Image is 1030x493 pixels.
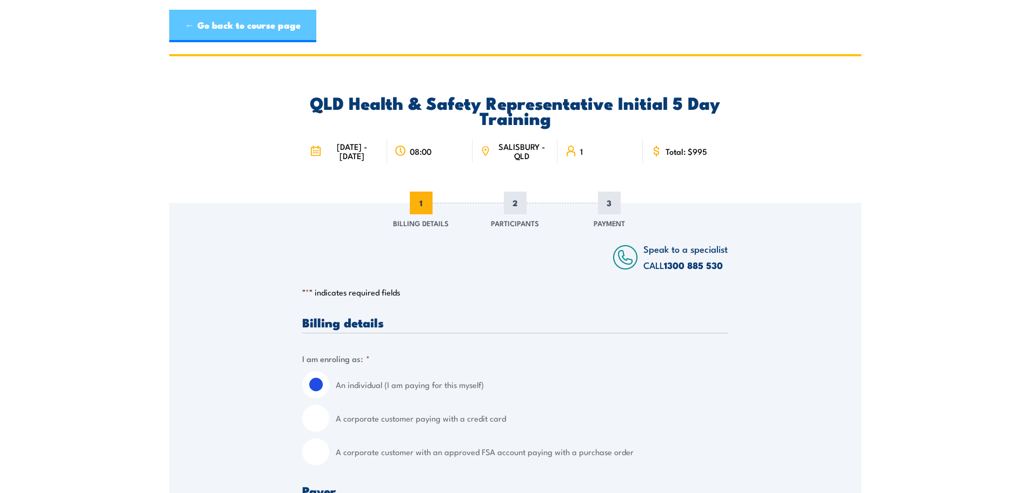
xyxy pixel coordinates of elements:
span: SALISBURY - QLD [494,142,550,160]
span: 1 [580,147,583,156]
span: Billing Details [393,218,449,228]
span: Payment [594,218,625,228]
h3: Billing details [302,316,728,328]
span: Total: $995 [666,147,707,156]
p: " " indicates required fields [302,287,728,298]
span: 08:00 [410,147,431,156]
span: 3 [598,192,621,214]
span: 1 [410,192,433,214]
label: A corporate customer with an approved FSA account paying with a purchase order [336,438,728,465]
span: [DATE] - [DATE] [324,142,380,160]
label: An individual (I am paying for this myself) [336,371,728,398]
h2: QLD Health & Safety Representative Initial 5 Day Training [302,95,728,125]
label: A corporate customer paying with a credit card [336,405,728,432]
span: Participants [491,218,539,228]
a: 1300 885 530 [664,258,723,272]
span: 2 [504,192,527,214]
span: Speak to a specialist CALL [643,242,728,272]
a: ← Go back to course page [169,10,316,42]
legend: I am enroling as: [302,352,370,365]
